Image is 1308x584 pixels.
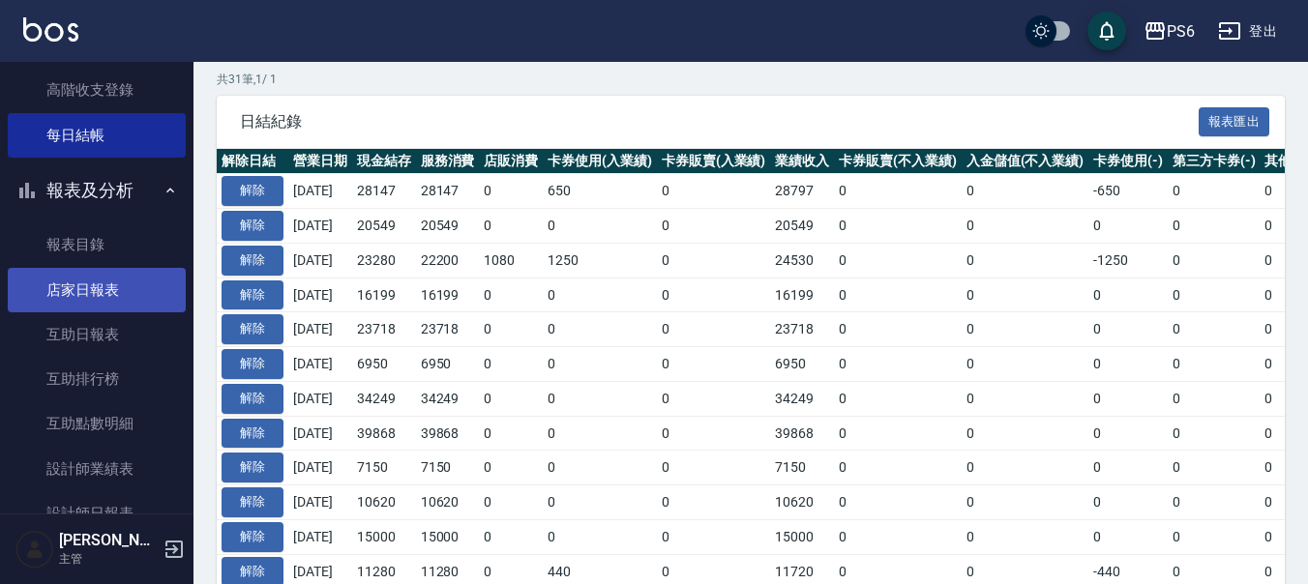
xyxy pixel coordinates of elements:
[770,312,834,347] td: 23718
[288,209,352,244] td: [DATE]
[770,416,834,451] td: 39868
[59,550,158,568] p: 主管
[543,277,657,312] td: 0
[479,174,543,209] td: 0
[416,451,480,485] td: 7150
[1168,451,1261,485] td: 0
[770,149,834,174] th: 業績收入
[962,174,1089,209] td: 0
[352,451,416,485] td: 7150
[8,268,186,312] a: 店家日報表
[416,174,480,209] td: 28147
[1168,485,1261,520] td: 0
[657,416,771,451] td: 0
[288,277,352,312] td: [DATE]
[8,357,186,401] a: 互助排行榜
[288,381,352,416] td: [DATE]
[288,485,352,520] td: [DATE]
[59,531,158,550] h5: [PERSON_NAME]
[1168,149,1261,174] th: 第三方卡券(-)
[1088,416,1168,451] td: 0
[8,312,186,357] a: 互助日報表
[657,519,771,554] td: 0
[543,174,657,209] td: 650
[479,381,543,416] td: 0
[962,347,1089,382] td: 0
[962,277,1089,312] td: 0
[416,416,480,451] td: 39868
[657,174,771,209] td: 0
[770,485,834,520] td: 10620
[1168,381,1261,416] td: 0
[1088,243,1168,277] td: -1250
[1168,277,1261,312] td: 0
[1168,312,1261,347] td: 0
[1088,277,1168,312] td: 0
[352,209,416,244] td: 20549
[479,209,543,244] td: 0
[962,416,1089,451] td: 0
[1168,416,1261,451] td: 0
[962,381,1089,416] td: 0
[222,384,283,414] button: 解除
[416,485,480,520] td: 10620
[1088,149,1168,174] th: 卡券使用(-)
[15,530,54,569] img: Person
[770,174,834,209] td: 28797
[657,277,771,312] td: 0
[834,277,962,312] td: 0
[962,243,1089,277] td: 0
[222,280,283,310] button: 解除
[543,381,657,416] td: 0
[288,149,352,174] th: 營業日期
[962,209,1089,244] td: 0
[222,453,283,482] button: 解除
[222,419,283,449] button: 解除
[657,149,771,174] th: 卡券販賣(入業績)
[8,165,186,216] button: 報表及分析
[352,243,416,277] td: 23280
[962,451,1089,485] td: 0
[543,485,657,520] td: 0
[962,485,1089,520] td: 0
[222,246,283,276] button: 解除
[352,149,416,174] th: 現金結存
[1168,347,1261,382] td: 0
[1088,174,1168,209] td: -650
[222,211,283,241] button: 解除
[543,347,657,382] td: 0
[543,416,657,451] td: 0
[543,149,657,174] th: 卡券使用(入業績)
[1199,111,1270,130] a: 報表匯出
[1088,209,1168,244] td: 0
[1136,12,1203,51] button: PS6
[834,416,962,451] td: 0
[352,174,416,209] td: 28147
[1088,485,1168,520] td: 0
[479,451,543,485] td: 0
[1088,451,1168,485] td: 0
[288,243,352,277] td: [DATE]
[834,519,962,554] td: 0
[770,519,834,554] td: 15000
[416,519,480,554] td: 15000
[222,522,283,552] button: 解除
[1167,19,1195,44] div: PS6
[834,485,962,520] td: 0
[352,381,416,416] td: 34249
[416,277,480,312] td: 16199
[657,381,771,416] td: 0
[416,381,480,416] td: 34249
[416,347,480,382] td: 6950
[834,174,962,209] td: 0
[834,347,962,382] td: 0
[1088,519,1168,554] td: 0
[8,491,186,536] a: 設計師日報表
[479,485,543,520] td: 0
[479,312,543,347] td: 0
[479,347,543,382] td: 0
[479,277,543,312] td: 0
[1088,381,1168,416] td: 0
[288,312,352,347] td: [DATE]
[770,381,834,416] td: 34249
